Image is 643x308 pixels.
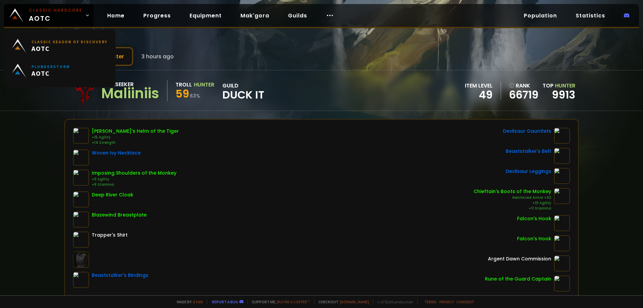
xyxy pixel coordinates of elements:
[554,255,570,271] img: item-12846
[73,170,89,186] img: item-15169
[456,299,474,304] a: Consent
[517,215,551,222] div: Falcon's Hook
[101,88,159,99] div: Maliiniis
[175,80,192,89] div: Troll
[222,90,264,100] span: Duck It
[485,275,551,283] div: Rune of the Guard Captain
[509,81,539,90] div: rank
[141,52,174,61] span: 3 hours ago
[506,148,551,155] div: Beaststalker's Belt
[8,34,112,58] a: Classic Season of DiscoveryAOTC
[554,215,570,231] img: item-7552
[517,235,551,242] div: Falcon's Hook
[247,299,310,304] span: Support me,
[173,299,203,304] span: Made by
[138,9,176,22] a: Progress
[474,188,551,195] div: Chieftain's Boots of the Monkey
[73,232,89,248] img: item-127
[31,69,70,77] span: AOTC
[570,9,611,22] a: Statistics
[73,211,89,228] img: item-11193
[554,168,570,184] img: item-15062
[29,7,82,23] span: AOTC
[92,149,141,157] div: Woven Ivy Necklace
[222,81,264,100] div: guild
[4,4,94,27] a: Classic HardcoreAOTC
[92,135,179,140] div: +15 Agility
[73,272,89,288] img: item-16681
[29,7,82,13] small: Classic Hardcore
[73,149,89,166] img: item-19159
[92,170,176,177] div: Imposing Shoulders of the Monkey
[543,81,575,90] div: Top
[175,86,189,101] span: 59
[31,64,70,69] small: Plunderstorm
[506,168,551,175] div: Devilsaur Leggings
[31,39,108,44] small: Classic Season of Discovery
[235,9,275,22] a: Mak'gora
[92,211,147,219] div: Blazewind Breastplate
[554,128,570,144] img: item-15063
[92,182,176,187] div: +9 Stamina
[92,140,179,145] div: +14 Strength
[190,93,200,99] small: 63 %
[474,200,551,206] div: +10 Agility
[340,299,369,304] a: [DOMAIN_NAME]
[518,9,562,22] a: Population
[73,191,89,207] img: item-15789
[424,299,437,304] a: Terms
[503,128,551,135] div: Devilsaur Gauntlets
[474,195,551,200] div: Reinforced Armor +32
[101,80,159,88] div: Soulseeker
[92,128,179,135] div: [PERSON_NAME]'s Helm of the Tiger
[92,232,128,239] div: Trapper's Shirt
[31,44,108,53] span: AOTC
[73,128,89,144] img: item-10198
[509,90,539,100] a: 66719
[277,299,310,304] a: Buy me a coffee
[465,81,493,90] div: item level
[8,58,112,83] a: PlunderstormAOTC
[554,275,570,292] img: item-19120
[92,177,176,182] div: +9 Agility
[92,191,133,198] div: Deep River Cloak
[193,299,203,304] a: a fan
[439,299,454,304] a: Privacy
[184,9,227,22] a: Equipment
[488,255,551,262] div: Argent Dawn Commission
[555,82,575,89] span: Hunter
[474,206,551,211] div: +11 Stamina
[554,148,570,164] img: item-16680
[212,299,238,304] a: Report a bug
[194,80,214,89] div: Hunter
[373,299,413,304] span: v. d752d5 - production
[314,299,369,304] span: Checkout
[102,9,130,22] a: Home
[554,235,570,251] img: item-7552
[554,188,570,204] img: item-9948
[552,87,575,102] a: 9913
[283,9,312,22] a: Guilds
[92,272,148,279] div: Beaststalker's Bindings
[465,90,493,100] div: 49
